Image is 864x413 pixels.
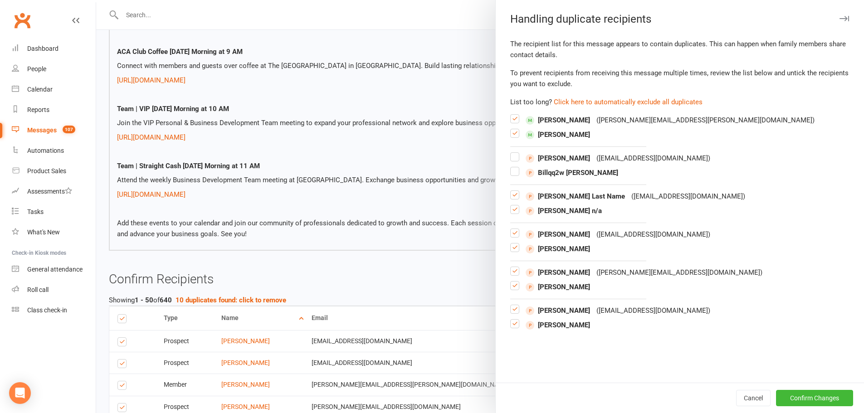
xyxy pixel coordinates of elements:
div: ( [EMAIL_ADDRESS][DOMAIN_NAME] ) [596,229,710,240]
button: Confirm Changes [776,390,853,406]
span: [PERSON_NAME] [526,115,590,126]
div: General attendance [27,266,83,273]
a: Clubworx [11,9,34,32]
span: [PERSON_NAME] n/a [526,205,602,216]
a: Automations [12,141,96,161]
div: To prevent recipients from receiving this message multiple times, review the list below and untic... [510,68,849,89]
span: 107 [63,126,75,133]
div: Assessments [27,188,72,195]
div: Dashboard [27,45,59,52]
div: People [27,65,46,73]
div: Messages [27,126,57,134]
div: ( [EMAIL_ADDRESS][DOMAIN_NAME] ) [596,305,710,316]
div: Reports [27,106,49,113]
div: ( [EMAIL_ADDRESS][DOMAIN_NAME] ) [631,191,745,202]
div: Class check-in [27,306,67,314]
span: Billqq2w [PERSON_NAME] [526,167,618,178]
div: Calendar [27,86,53,93]
div: Tasks [27,208,44,215]
span: [PERSON_NAME] [526,129,590,140]
span: [PERSON_NAME] [526,267,590,278]
button: Cancel [736,390,771,406]
div: ( [EMAIL_ADDRESS][DOMAIN_NAME] ) [596,153,710,164]
span: [PERSON_NAME] Last Name [526,191,625,202]
button: Click here to automatically exclude all duplicates [554,97,703,107]
div: List too long? [510,97,849,107]
div: ( [PERSON_NAME][EMAIL_ADDRESS][DOMAIN_NAME] ) [596,267,762,278]
a: Roll call [12,280,96,300]
a: What's New [12,222,96,243]
a: Class kiosk mode [12,300,96,321]
div: Automations [27,147,64,154]
div: ( [PERSON_NAME][EMAIL_ADDRESS][PERSON_NAME][DOMAIN_NAME] ) [596,115,815,126]
div: What's New [27,228,60,236]
span: [PERSON_NAME] [526,282,590,292]
a: General attendance kiosk mode [12,259,96,280]
a: Calendar [12,79,96,100]
div: The recipient list for this message appears to contain duplicates. This can happen when family me... [510,39,849,60]
span: [PERSON_NAME] [526,243,590,254]
a: Reports [12,100,96,120]
a: People [12,59,96,79]
div: Open Intercom Messenger [9,382,31,404]
span: [PERSON_NAME] [526,320,590,330]
a: Assessments [12,181,96,202]
div: Roll call [27,286,49,293]
span: [PERSON_NAME] [526,229,590,240]
a: Product Sales [12,161,96,181]
a: Tasks [12,202,96,222]
span: [PERSON_NAME] [526,153,590,164]
a: Messages 107 [12,120,96,141]
a: Dashboard [12,39,96,59]
div: Product Sales [27,167,66,175]
div: Handling duplicate recipients [496,13,864,25]
span: [PERSON_NAME] [526,305,590,316]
